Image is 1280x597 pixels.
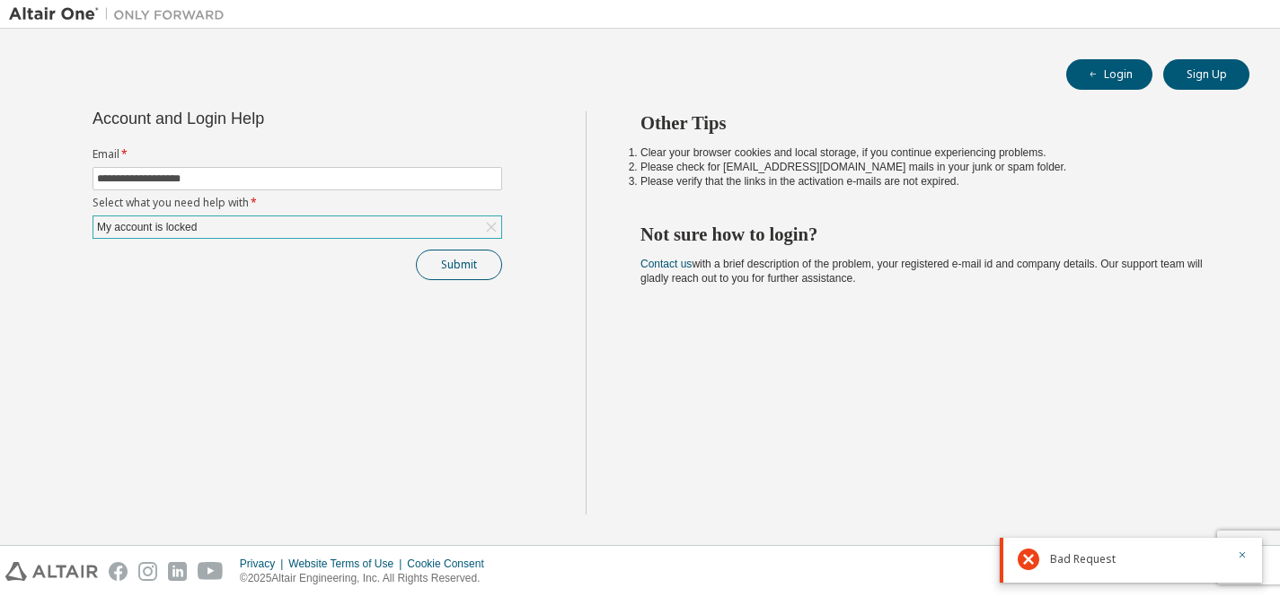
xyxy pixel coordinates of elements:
[240,557,288,571] div: Privacy
[416,250,502,280] button: Submit
[640,160,1217,174] li: Please check for [EMAIL_ADDRESS][DOMAIN_NAME] mails in your junk or spam folder.
[198,562,224,581] img: youtube.svg
[640,258,692,270] a: Contact us
[138,562,157,581] img: instagram.svg
[94,217,199,237] div: My account is locked
[640,174,1217,189] li: Please verify that the links in the activation e-mails are not expired.
[9,5,234,23] img: Altair One
[240,571,495,586] p: © 2025 Altair Engineering, Inc. All Rights Reserved.
[168,562,187,581] img: linkedin.svg
[640,145,1217,160] li: Clear your browser cookies and local storage, if you continue experiencing problems.
[640,223,1217,246] h2: Not sure how to login?
[407,557,494,571] div: Cookie Consent
[93,196,502,210] label: Select what you need help with
[640,258,1203,285] span: with a brief description of the problem, your registered e-mail id and company details. Our suppo...
[640,111,1217,135] h2: Other Tips
[5,562,98,581] img: altair_logo.svg
[93,147,502,162] label: Email
[288,557,407,571] div: Website Terms of Use
[1066,59,1152,90] button: Login
[1050,552,1116,566] span: Bad Request
[93,216,501,238] div: My account is locked
[93,111,420,126] div: Account and Login Help
[1163,59,1249,90] button: Sign Up
[109,562,128,581] img: facebook.svg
